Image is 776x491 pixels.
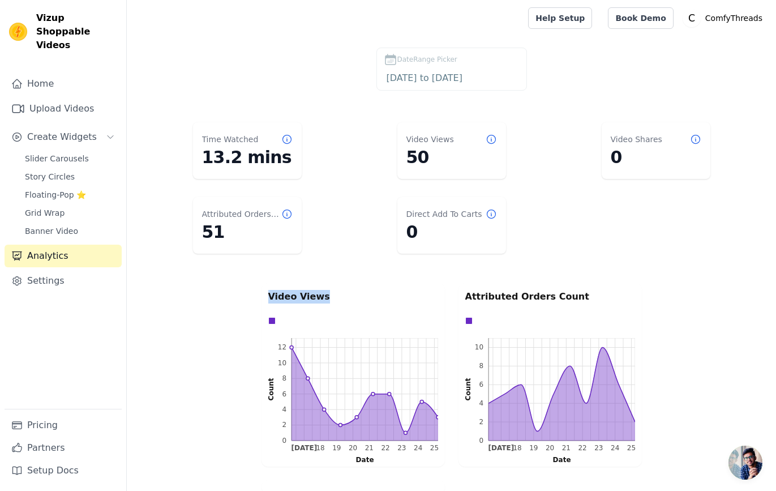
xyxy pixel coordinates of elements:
[384,71,520,86] input: DateRange Picker
[332,445,341,452] g: Fri Sep 19 2025 00:00:00 GMT+0530 (India Standard Time)
[552,456,571,464] text: Date
[202,134,259,145] dt: Time Watched
[5,414,122,437] a: Pricing
[282,421,286,429] text: 2
[355,416,358,419] circle: 3
[5,97,122,120] a: Upload Videos
[371,392,374,396] circle: 6
[561,445,570,452] g: Sun Sep 21 2025 00:00:00 GMT+0530 (India Standard Time)
[488,441,636,452] g: bottom ticks
[277,338,291,445] g: left ticks
[306,377,309,380] circle: 8
[528,7,592,29] a: Help Setup
[282,374,286,382] text: 8
[430,445,438,452] text: 25
[18,187,122,203] a: Floating-Pop ⭐
[479,399,483,407] text: 4
[381,445,389,452] text: 22
[5,72,122,95] a: Home
[282,437,286,445] text: 0
[5,270,122,292] a: Settings
[18,223,122,239] a: Banner Video
[479,381,483,388] text: 6
[404,431,407,434] circle: 1
[627,445,635,452] g: Thu Sep 25 2025 00:00:00 GMT+0530 (India Standard Time)
[406,222,497,242] dd: 0
[5,245,122,267] a: Analytics
[397,54,457,65] span: DateRange Picker
[291,441,439,452] g: bottom ticks
[474,338,488,445] g: left ticks
[513,445,521,452] text: 18
[611,445,619,452] text: 24
[488,445,514,452] text: [DATE]
[728,446,762,480] div: Open chat
[381,445,389,452] g: Mon Sep 22 2025 00:00:00 GMT+0530 (India Standard Time)
[254,338,291,445] g: left axis
[316,445,324,452] text: 18
[578,445,586,452] text: 22
[5,437,122,459] a: Partners
[282,405,286,413] text: 4
[529,445,538,452] g: Fri Sep 19 2025 00:00:00 GMT+0530 (India Standard Time)
[430,445,438,452] g: Thu Sep 25 2025 00:00:00 GMT+0530 (India Standard Time)
[322,408,325,411] circle: 4
[479,418,483,426] text: 2
[282,390,286,398] text: 6
[513,445,521,452] g: Thu Sep 18 2025 00:00:00 GMT+0530 (India Standard Time)
[365,445,373,452] text: 21
[5,459,122,482] a: Setup Docs
[268,290,438,304] p: Video Views
[18,205,122,221] a: Grid Wrap
[9,23,27,41] img: Vizup
[688,12,695,24] text: C
[464,378,472,400] text: Count
[479,362,483,370] text: 8
[291,445,317,452] g: Wed Sep 17 2025 00:00:00 GMT+0530 (India Standard Time)
[420,400,423,403] circle: 5
[267,378,275,400] text: Count
[474,343,483,351] text: 10
[545,445,554,452] text: 20
[406,147,497,168] dd: 50
[436,416,440,419] circle: 3
[277,359,286,367] text: 10
[414,445,422,452] text: 24
[202,208,281,220] dt: Attributed Orders Count
[332,445,341,452] text: 19
[202,147,293,168] dd: 13.2 mins
[529,445,538,452] text: 19
[348,445,357,452] g: Sat Sep 20 2025 00:00:00 GMT+0530 (India Standard Time)
[277,343,286,351] text: 12
[202,222,293,242] dd: 51
[462,314,632,327] div: Data groups
[27,130,97,144] span: Create Widgets
[365,445,373,452] g: Sun Sep 21 2025 00:00:00 GMT+0530 (India Standard Time)
[594,445,603,452] g: Tue Sep 23 2025 00:00:00 GMT+0530 (India Standard Time)
[290,345,293,349] circle: 12
[265,314,435,327] div: Data groups
[701,8,767,28] p: ComfyThreads
[488,445,514,452] g: Wed Sep 17 2025 00:00:00 GMT+0530 (India Standard Time)
[627,445,635,452] text: 25
[397,445,406,452] g: Tue Sep 23 2025 00:00:00 GMT+0530 (India Standard Time)
[479,437,483,445] g: 0
[291,445,317,452] text: [DATE]
[414,445,422,452] g: Wed Sep 24 2025 00:00:00 GMT+0530 (India Standard Time)
[406,208,482,220] dt: Direct Add To Carts
[683,8,767,28] button: C ComfyThreads
[18,169,122,185] a: Story Circles
[451,338,488,445] g: left axis
[338,424,342,427] circle: 2
[397,445,406,452] text: 23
